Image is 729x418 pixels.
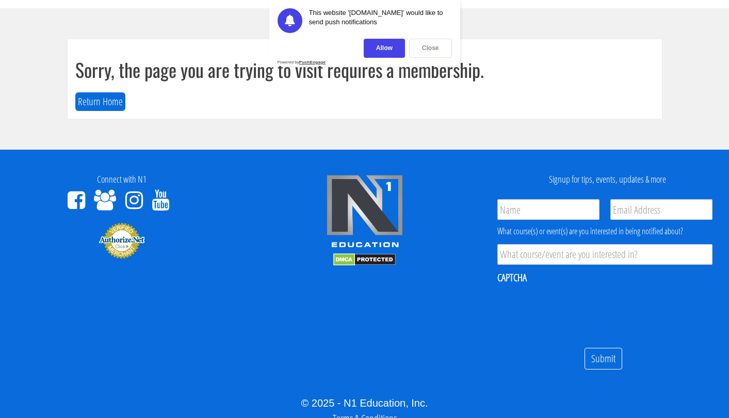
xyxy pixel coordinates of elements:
[610,199,712,220] input: Email Address
[8,174,235,185] h4: Connect with N1
[75,59,654,80] h1: Sorry, the page you are trying to visit requires a membership.
[585,348,622,370] input: Submit
[497,225,712,237] div: What course(s) or event(s) are you interested in being notified about?
[278,60,326,65] div: Powered by
[333,253,396,266] img: DMCA.com Protection Status
[299,60,326,65] strong: PushEngage
[99,222,145,259] img: Authorize.Net Merchant - Click to Verify
[497,244,712,265] input: What course/event are you interested in?
[497,291,654,331] iframe: reCAPTCHA
[497,271,527,284] label: CAPTCHA
[326,174,403,251] img: n1-edu-logo
[364,39,405,58] div: Allow
[8,395,721,411] div: © 2025 - N1 Education, Inc.
[75,92,125,111] button: Return Home
[309,8,452,33] div: This website '[DOMAIN_NAME]' would like to send push notifications
[409,39,452,58] div: Close
[497,199,600,220] input: Name
[494,174,721,185] h4: Signup for tips, events, updates & more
